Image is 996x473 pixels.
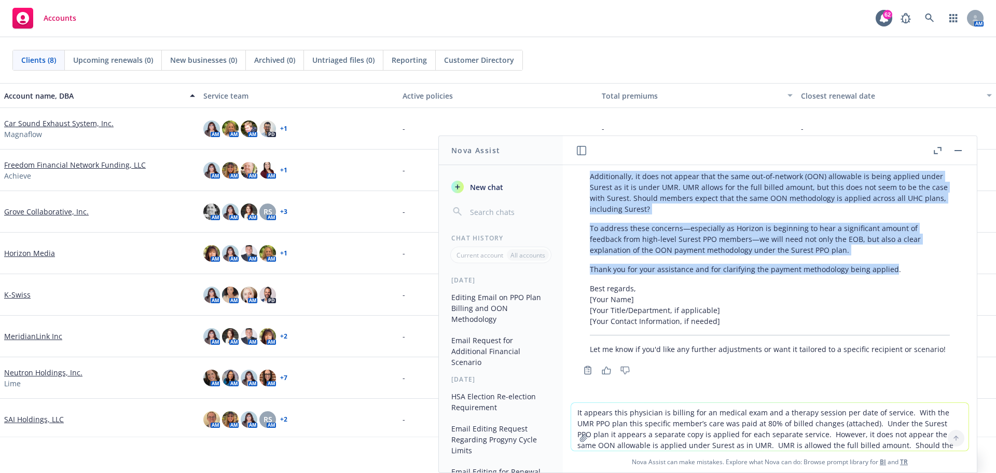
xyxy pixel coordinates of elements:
[403,372,405,383] span: -
[919,8,940,29] a: Search
[403,123,405,134] span: -
[598,83,797,108] button: Total premiums
[4,129,42,140] span: Magnaflow
[4,378,21,389] span: Lime
[801,123,804,134] span: -
[510,251,545,260] p: All accounts
[447,289,555,328] button: Editing Email on PPO Plan Billing and OON Methodology
[457,251,503,260] p: Current account
[203,162,220,179] img: photo
[259,120,276,137] img: photo
[241,120,257,137] img: photo
[259,287,276,303] img: photo
[203,204,220,220] img: photo
[590,344,950,355] p: Let me know if you'd like any further adjustments or want it tailored to a specific recipient or ...
[280,126,287,132] a: + 1
[447,332,555,371] button: Email Request for Additional Financial Scenario
[241,245,257,262] img: photo
[4,367,82,378] a: Neutron Holdings, Inc.
[403,248,405,259] span: -
[447,388,555,416] button: HSA Election Re-election Requirement
[468,205,550,219] input: Search chats
[21,55,56,65] span: Clients (8)
[590,171,950,214] p: Additionally, it does not appear that the same out-of-network (OON) allowable is being applied un...
[895,8,916,29] a: Report a Bug
[222,162,239,179] img: photo
[797,83,996,108] button: Closest renewal date
[199,83,398,108] button: Service team
[203,245,220,262] img: photo
[280,209,287,215] a: + 3
[4,206,89,217] a: Grove Collaborative, Inc.
[259,328,276,345] img: photo
[943,8,964,29] a: Switch app
[222,204,239,220] img: photo
[170,55,237,65] span: New businesses (0)
[8,4,80,33] a: Accounts
[403,331,405,342] span: -
[264,414,272,425] span: RS
[44,14,76,22] span: Accounts
[447,178,555,196] button: New chat
[4,289,31,300] a: K-Swiss
[617,363,633,377] button: Thumbs down
[900,457,908,466] a: TR
[602,123,604,134] span: -
[590,283,950,327] p: Best regards, [Your Name] [Your Title/Department, if applicable] [Your Contact Information, if ne...
[280,375,287,381] a: + 7
[801,90,980,101] div: Closest renewal date
[590,223,950,255] p: To address these concerns—especially as Horizon is beginning to hear a significant amount of feed...
[203,90,394,101] div: Service team
[222,370,239,386] img: photo
[312,55,375,65] span: Untriaged files (0)
[280,416,287,423] a: + 2
[264,206,272,217] span: RS
[241,328,257,345] img: photo
[583,366,592,375] svg: Copy to clipboard
[4,414,64,425] a: SAI Holdings, LLC
[222,411,239,428] img: photo
[280,333,287,340] a: + 2
[203,287,220,303] img: photo
[447,420,555,459] button: Email Editing Request Regarding Progyny Cycle Limits
[241,287,257,303] img: photo
[241,411,257,428] img: photo
[880,457,886,466] a: BI
[403,414,405,425] span: -
[883,10,892,19] div: 62
[567,451,973,472] span: Nova Assist can make mistakes. Explore what Nova can do: Browse prompt library for and
[403,206,405,217] span: -
[403,289,405,300] span: -
[403,165,405,175] span: -
[403,90,593,101] div: Active policies
[222,120,239,137] img: photo
[241,162,257,179] img: photo
[280,250,287,256] a: + 1
[259,162,276,179] img: photo
[241,370,257,386] img: photo
[468,182,503,193] span: New chat
[439,276,563,285] div: [DATE]
[203,328,220,345] img: photo
[444,55,514,65] span: Customer Directory
[398,83,598,108] button: Active policies
[259,245,276,262] img: photo
[590,264,950,275] p: Thank you for your assistance and for clarifying the payment methodology being applied.
[4,159,146,170] a: Freedom Financial Network Funding, LLC
[451,145,500,156] h1: Nova Assist
[439,375,563,384] div: [DATE]
[203,370,220,386] img: photo
[222,245,239,262] img: photo
[254,55,295,65] span: Archived (0)
[4,118,114,129] a: Car Sound Exhaust System, Inc.
[241,204,257,220] img: photo
[4,331,62,342] a: MeridianLink Inc
[259,370,276,386] img: photo
[439,234,563,242] div: Chat History
[280,167,287,173] a: + 1
[4,248,55,259] a: Horizon Media
[4,170,31,181] span: Achieve
[222,328,239,345] img: photo
[73,55,153,65] span: Upcoming renewals (0)
[392,55,427,65] span: Reporting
